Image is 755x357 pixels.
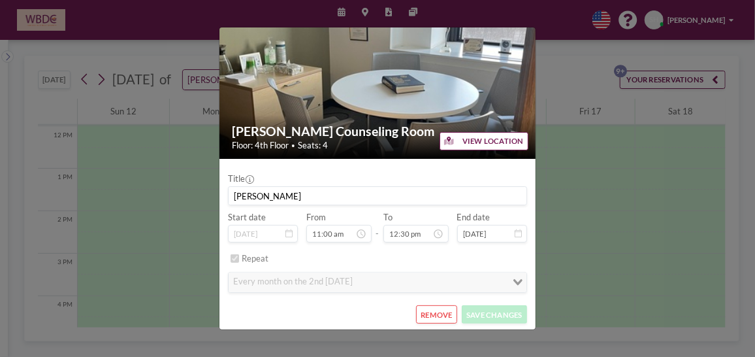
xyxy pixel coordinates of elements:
h2: [PERSON_NAME] Counseling Room [232,124,524,139]
label: Repeat [242,253,268,263]
input: Search for option [356,275,505,289]
button: SAVE CHANGES [462,305,528,324]
label: Title [228,173,253,184]
button: VIEW LOCATION [440,132,528,150]
span: Seats: 4 [298,140,328,150]
span: • [291,141,295,149]
label: End date [457,212,490,222]
div: Search for option [229,273,526,292]
label: Start date [228,212,266,222]
button: REMOVE [416,305,457,324]
label: To [383,212,393,222]
span: every month on the 2nd [DATE] [231,275,355,289]
span: Floor: 4th Floor [232,140,289,150]
input: (No title) [229,187,526,205]
label: From [306,212,326,222]
span: - [376,216,379,239]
